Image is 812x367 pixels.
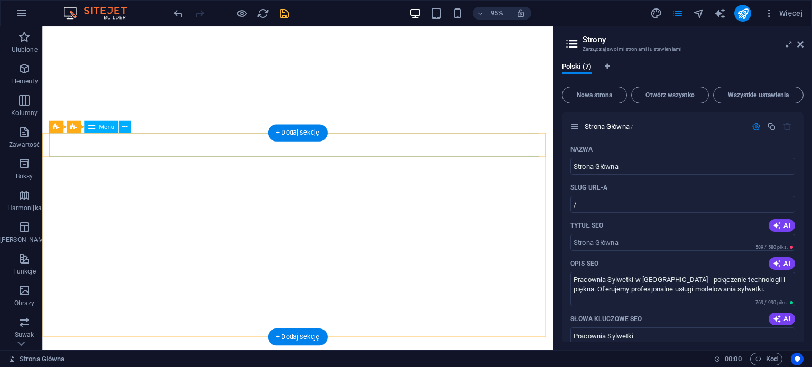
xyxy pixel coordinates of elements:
span: Więcej [764,8,803,18]
span: Strona Główna [585,123,633,130]
button: Nowa strona [562,87,627,103]
span: Wszystkie ustawienia [718,92,799,98]
span: Kod [755,353,778,365]
p: Nazwa [570,145,593,154]
button: save [278,7,290,20]
i: Po zmianie rozmiaru automatycznie dostosowuje poziom powiększenia do wybranego urządzenia. [516,8,525,18]
span: AI [773,259,791,268]
div: + Dodaj sekcję [268,124,327,141]
button: pages [671,7,684,20]
button: AI [769,313,795,325]
span: 589 / 580 piks. [755,244,788,250]
span: Otwórz wszystko [636,92,704,98]
img: Editor Logo [61,7,140,20]
i: Cofnij: Zmień indeksowanie (Ctrl+Z) [172,7,184,20]
div: Strony startowej nie można usunąć [783,122,792,131]
p: Kolumny [11,109,38,117]
p: Opis SEO [570,259,598,268]
p: Elementy [11,77,38,86]
p: Obrazy [14,299,35,307]
button: Wszystkie ustawienia [713,87,804,103]
p: Ulubione [12,45,38,54]
i: Zapisz (Ctrl+S) [278,7,290,20]
span: / [631,124,633,130]
span: AI [773,315,791,323]
span: Obliczona długość w pikselach w wynikach wyszukiwania [753,243,795,251]
p: Tytuł SEO [570,221,603,230]
button: 95% [473,7,510,20]
p: Slug URL-a [570,183,607,192]
button: publish [734,5,751,22]
p: Słowa kluczowe SEO [570,315,642,323]
div: Strona Główna/ [582,123,746,130]
button: undo [172,7,184,20]
button: Więcej [760,5,807,22]
button: Otwórz wszystko [631,87,709,103]
label: Tytuł strony w wynikach wyszukiwania i na kartach przeglądarki [570,221,603,230]
span: Polski (7) [562,60,592,75]
h3: Zarządzaj swoimi stronami i ustawieniami [583,44,782,54]
i: Strony (Ctrl+Alt+S) [671,7,684,20]
p: Funkcje [13,267,36,276]
button: text_generator [713,7,726,20]
a: Kliknij, aby anulować zaznaczenie. Kliknij dwukrotnie, aby otworzyć Strony [8,353,64,365]
span: Menu [99,124,114,129]
span: AI [773,221,791,230]
button: Kliknij tutaj, aby wyjść z trybu podglądu i kontynuować edycję [235,7,248,20]
button: navigator [692,7,705,20]
button: reload [256,7,269,20]
textarea: Tekst w wynikach wyszukiwania i mediach społecznościowych [570,272,795,306]
i: Przeładuj stronę [257,7,269,20]
input: Tytuł strony w wynikach wyszukiwania i na kartach przeglądarki [570,234,795,251]
h6: Czas sesji [714,353,742,365]
input: Ostatnia część adresu URL tej strony [570,196,795,213]
button: Usercentrics [791,353,804,365]
span: : [732,355,734,363]
button: AI [769,219,795,232]
p: Harmonijka [7,204,42,212]
label: Ostatnia część adresu URL tej strony [570,183,607,192]
h2: Strony [583,35,804,44]
button: Kod [750,353,782,365]
p: Suwak [15,331,34,339]
span: 00 00 [725,353,741,365]
div: + Dodaj sekcję [268,328,327,345]
i: Projekt (Ctrl+Alt+Y) [650,7,662,20]
button: design [650,7,662,20]
label: Tekst w wynikach wyszukiwania i mediach społecznościowych [570,259,598,268]
div: Zakładki językowe [562,62,804,82]
p: Zawartość [9,140,40,149]
i: Nawigator [693,7,705,20]
p: Boksy [16,172,33,181]
button: AI [769,257,795,270]
span: 769 / 990 piks. [755,300,788,305]
span: Obliczona długość w pikselach w wynikach wyszukiwania [753,299,795,306]
div: Duplikuj [767,122,776,131]
span: Nowa strona [567,92,622,98]
h6: 95% [488,7,505,20]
